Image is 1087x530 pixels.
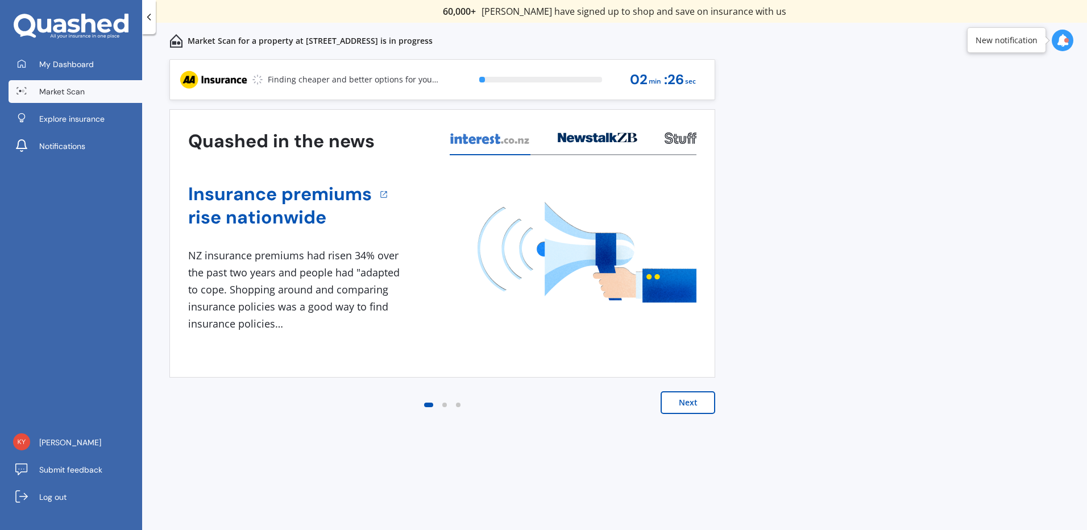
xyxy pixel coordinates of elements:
span: : 26 [664,72,684,88]
span: Notifications [39,140,85,152]
p: Market Scan for a property at [STREET_ADDRESS] is in progress [188,35,433,47]
p: Finding cheaper and better options for you... [268,74,438,85]
a: My Dashboard [9,53,142,76]
span: Explore insurance [39,113,105,125]
span: [PERSON_NAME] [39,437,101,448]
img: home-and-contents.b802091223b8502ef2dd.svg [169,34,183,48]
a: rise nationwide [188,206,372,229]
span: sec [685,74,696,89]
img: 8e53567f56452e894df8ea96f0ee6175 [13,433,30,450]
a: Log out [9,486,142,508]
button: Next [661,391,715,414]
h3: Quashed in the news [188,130,375,153]
a: Explore insurance [9,107,142,130]
a: Notifications [9,135,142,158]
a: Submit feedback [9,458,142,481]
span: min [649,74,661,89]
span: Market Scan [39,86,85,97]
div: New notification [976,35,1038,46]
span: Log out [39,491,67,503]
img: media image [478,202,696,303]
div: NZ insurance premiums had risen 34% over the past two years and people had "adapted to cope. Shop... [188,247,404,332]
a: Insurance premiums [188,183,372,206]
span: My Dashboard [39,59,94,70]
span: 02 [630,72,648,88]
a: [PERSON_NAME] [9,431,142,454]
span: Submit feedback [39,464,102,475]
a: Market Scan [9,80,142,103]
